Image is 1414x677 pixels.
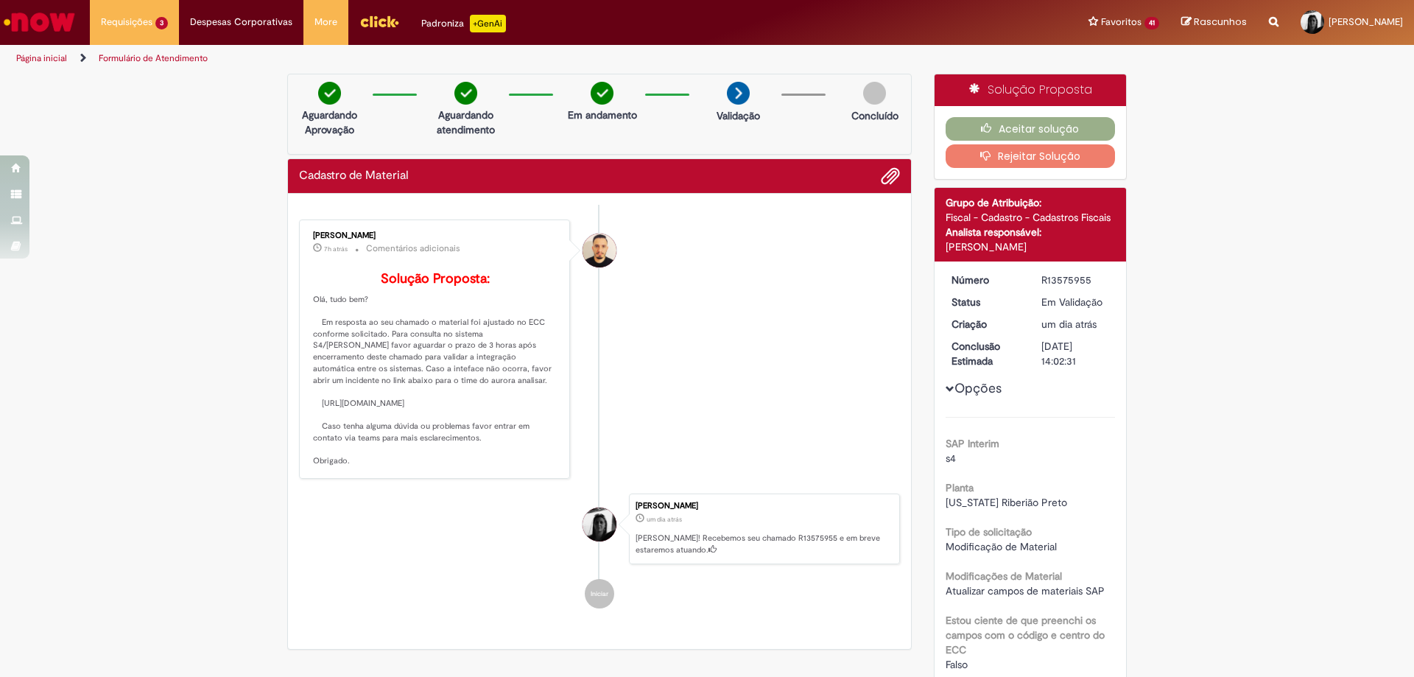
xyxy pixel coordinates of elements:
[421,15,506,32] div: Padroniza
[647,515,682,524] span: um dia atrás
[16,52,67,64] a: Página inicial
[583,234,616,267] div: Arnaldo Jose Vieira De Melo
[946,540,1057,553] span: Modificação de Material
[1194,15,1247,29] span: Rascunhos
[101,15,152,29] span: Requisições
[591,82,613,105] img: check-circle-green.png
[946,525,1032,539] b: Tipo de solicitação
[946,239,1116,254] div: [PERSON_NAME]
[1329,15,1403,28] span: [PERSON_NAME]
[946,452,956,465] span: s4
[940,273,1031,287] dt: Número
[1041,273,1110,287] div: R13575955
[299,169,409,183] h2: Cadastro de Material Histórico de tíquete
[1181,15,1247,29] a: Rascunhos
[568,108,637,122] p: Em andamento
[583,508,616,541] div: Amanda Porcini Bin
[155,17,168,29] span: 3
[318,82,341,105] img: check-circle-green.png
[636,533,892,555] p: [PERSON_NAME]! Recebemos seu chamado R13575955 e em breve estaremos atuando.
[946,481,974,494] b: Planta
[946,569,1062,583] b: Modificações de Material
[1041,318,1097,331] span: um dia atrás
[1041,318,1097,331] time: 29/09/2025 11:02:24
[1144,17,1159,29] span: 41
[366,242,460,255] small: Comentários adicionais
[946,437,999,450] b: SAP Interim
[647,515,682,524] time: 29/09/2025 11:02:24
[99,52,208,64] a: Formulário de Atendimento
[1101,15,1142,29] span: Favoritos
[881,166,900,186] button: Adicionar anexos
[314,15,337,29] span: More
[324,245,348,253] time: 30/09/2025 08:54:21
[851,108,898,123] p: Concluído
[946,496,1067,509] span: [US_STATE] Riberião Preto
[299,494,900,564] li: Amanda Porcini Bin
[11,45,932,72] ul: Trilhas de página
[717,108,760,123] p: Validação
[946,117,1116,141] button: Aceitar solução
[727,82,750,105] img: arrow-next.png
[946,584,1105,597] span: Atualizar campos de materiais SAP
[190,15,292,29] span: Despesas Corporativas
[935,74,1127,106] div: Solução Proposta
[470,15,506,32] p: +GenAi
[946,658,968,671] span: Falso
[294,108,365,137] p: Aguardando Aprovação
[940,317,1031,332] dt: Criação
[940,295,1031,309] dt: Status
[636,502,892,511] div: [PERSON_NAME]
[946,144,1116,168] button: Rejeitar Solução
[313,231,558,240] div: [PERSON_NAME]
[946,225,1116,239] div: Analista responsável:
[313,272,558,467] p: Olá, tudo bem? Em resposta ao seu chamado o material foi ajustado no ECC conforme solicitado. Par...
[946,195,1116,210] div: Grupo de Atribuição:
[863,82,886,105] img: img-circle-grey.png
[324,245,348,253] span: 7h atrás
[430,108,502,137] p: Aguardando atendimento
[940,339,1031,368] dt: Conclusão Estimada
[1041,339,1110,368] div: [DATE] 14:02:31
[381,270,490,287] b: Solução Proposta:
[1041,317,1110,332] div: 29/09/2025 11:02:24
[454,82,477,105] img: check-circle-green.png
[359,10,399,32] img: click_logo_yellow_360x200.png
[299,205,900,623] ul: Histórico de tíquete
[946,210,1116,225] div: Fiscal - Cadastro - Cadastros Fiscais
[1,7,77,37] img: ServiceNow
[1041,295,1110,309] div: Em Validação
[946,614,1105,656] b: Estou ciente de que preenchi os campos com o código e centro do ECC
